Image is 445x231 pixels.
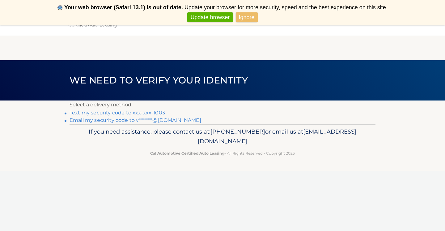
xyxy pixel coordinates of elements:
[187,12,233,23] a: Update browser
[70,75,248,86] span: We need to verify your identity
[236,12,258,23] a: Ignore
[74,127,371,147] p: If you need assistance, please contact us at: or email us at
[184,4,388,11] span: Update your browser for more security, speed and the best experience on this site.
[70,117,201,123] a: Email my security code to v*******@[DOMAIN_NAME]
[74,150,371,156] p: - All Rights Reserved - Copyright 2025
[210,128,265,135] span: [PHONE_NUMBER]
[150,151,224,156] strong: Cal Automotive Certified Auto Leasing
[70,110,165,116] a: Text my security code to xxx-xxx-1003
[64,4,183,11] b: Your web browser (Safari 13.1) is out of date.
[70,101,375,109] p: Select a delivery method:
